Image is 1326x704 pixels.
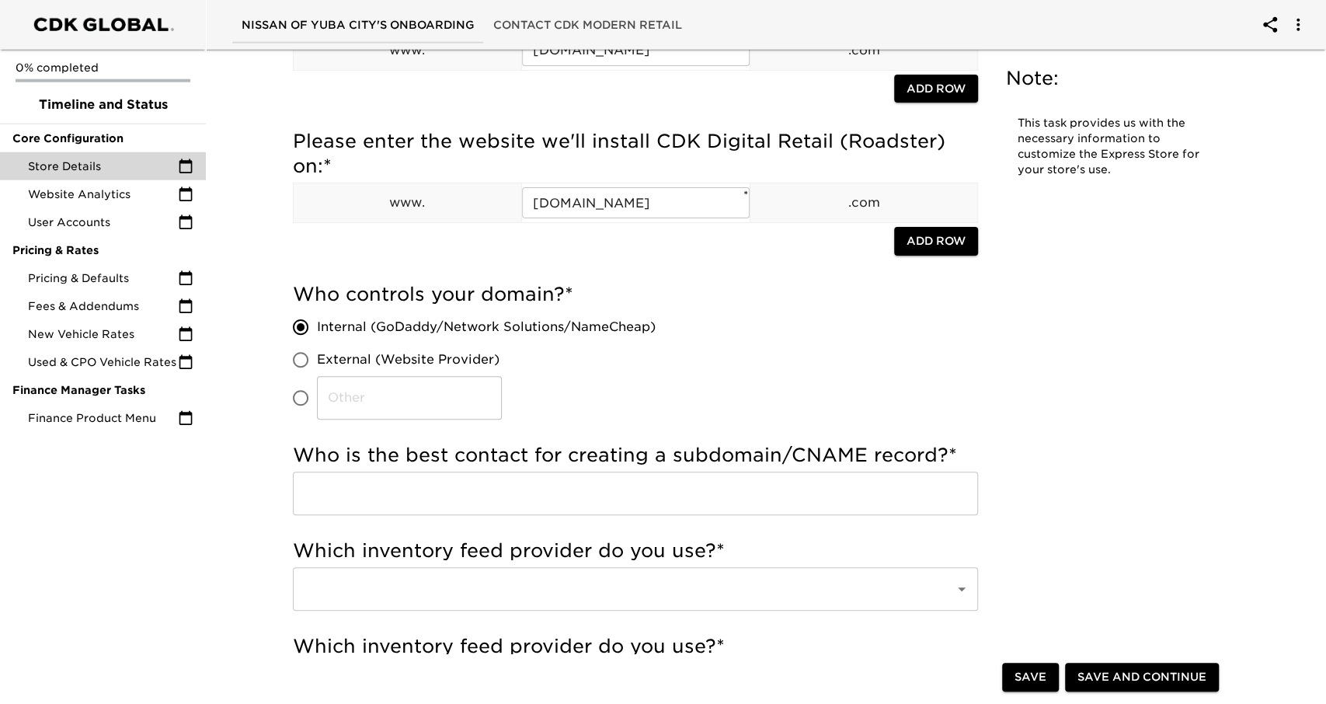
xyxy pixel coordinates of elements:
button: Save [1002,664,1059,692]
p: 0% completed [16,60,190,75]
span: User Accounts [28,214,178,230]
h5: Please enter the website we'll install CDK Digital Retail (Roadster) on: [293,129,978,179]
span: Pricing & Rates [12,242,193,258]
h5: Who is the best contact for creating a subdomain/CNAME record? [293,443,978,468]
span: External (Website Provider) [317,350,499,369]
button: Add Row [894,227,978,256]
span: Website Analytics [28,186,178,202]
button: account of current user [1279,6,1317,44]
h5: Who controls your domain? [293,282,978,307]
span: Add Row [907,232,966,251]
span: Finance Manager Tasks [12,382,193,398]
p: This task provides us with the necessary information to customize the Express Store for your stor... [1018,116,1204,178]
span: Finance Product Menu [28,410,178,426]
input: Other [317,376,502,420]
span: Save and Continue [1077,668,1206,688]
button: Open [951,578,973,600]
span: Save [1015,668,1046,688]
p: .com [750,41,978,60]
span: Timeline and Status [12,96,193,114]
p: .com [750,193,978,212]
span: Add Row [907,79,966,99]
span: Store Details [28,159,178,174]
button: account of current user [1251,6,1289,44]
span: Nissan of Yuba City's Onboarding [242,16,475,35]
button: Save and Continue [1065,664,1219,692]
span: Fees & Addendums [28,298,178,314]
button: Add Row [894,75,978,103]
span: New Vehicle Rates [28,326,178,342]
h5: Which inventory feed provider do you use? [293,538,978,563]
p: www. [294,41,521,60]
p: www. [294,193,521,212]
span: Used & CPO Vehicle Rates [28,354,178,370]
span: Contact CDK Modern Retail [493,16,682,35]
span: Internal (GoDaddy/Network Solutions/NameCheap) [317,318,656,336]
h5: Which inventory feed provider do you use? [293,634,978,659]
span: Pricing & Defaults [28,270,178,286]
span: Core Configuration [12,131,193,146]
h5: Note: [1006,66,1216,91]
